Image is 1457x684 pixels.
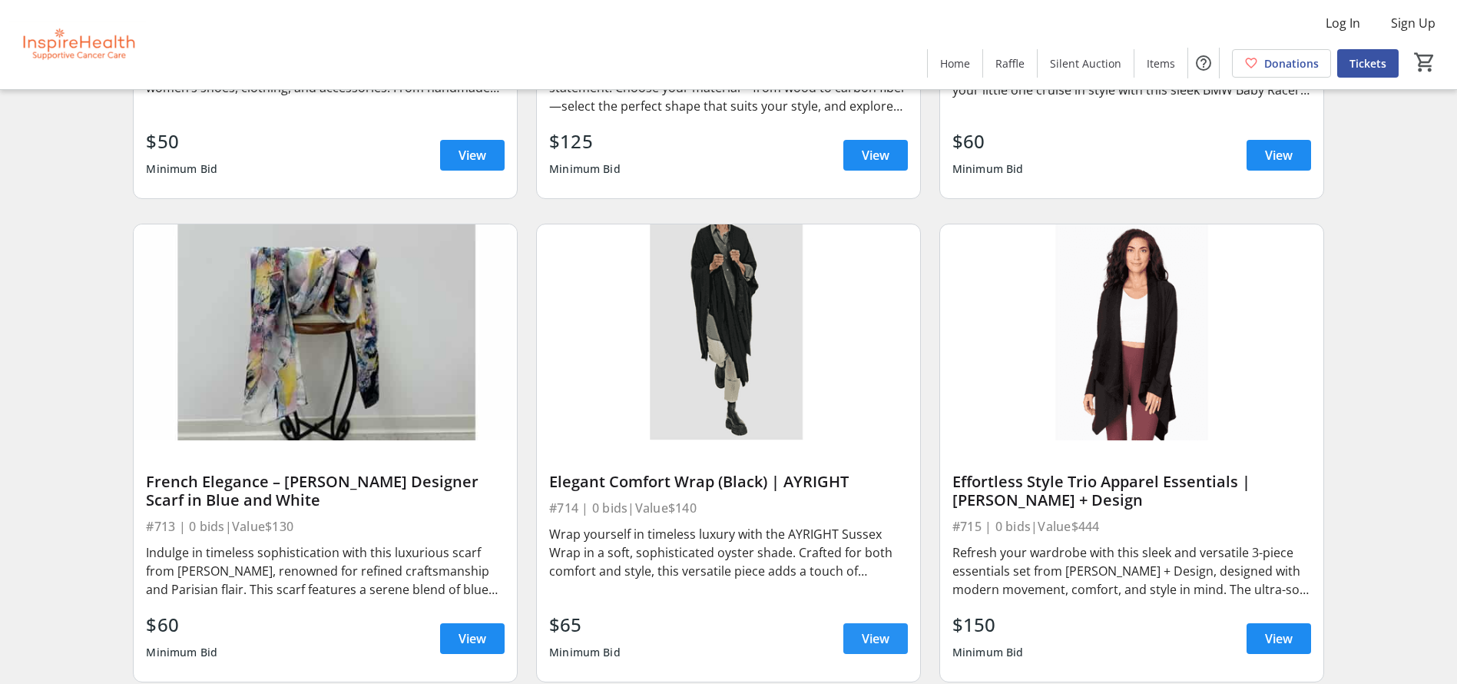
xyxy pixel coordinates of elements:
[1391,14,1435,32] span: Sign Up
[940,55,970,71] span: Home
[537,224,920,440] img: Elegant Comfort Wrap (Black) | AYRIGHT
[1050,55,1121,71] span: Silent Auction
[1134,49,1187,78] a: Items
[1265,146,1293,164] span: View
[549,639,621,666] div: Minimum Bid
[146,639,217,666] div: Minimum Bid
[1264,55,1319,71] span: Donations
[9,6,146,83] img: InspireHealth Supportive Cancer Care's Logo
[549,611,621,639] div: $65
[952,128,1024,155] div: $60
[146,611,217,639] div: $60
[1411,48,1439,76] button: Cart
[1265,629,1293,648] span: View
[952,473,1311,510] div: Effortless Style Trio Apparel Essentials | [PERSON_NAME] + Design
[843,140,908,171] a: View
[549,155,621,183] div: Minimum Bid
[862,146,889,164] span: View
[1313,11,1373,35] button: Log In
[549,525,908,580] div: Wrap yourself in timeless luxury with the AYRIGHT Sussex Wrap in a soft, sophisticated oyster sha...
[1247,140,1311,171] a: View
[134,224,517,440] img: French Elegance – Lise Charmel Designer Scarf in Blue and White
[146,473,505,510] div: French Elegance – [PERSON_NAME] Designer Scarf in Blue and White
[1188,48,1219,78] button: Help
[952,516,1311,537] div: #715 | 0 bids | Value $444
[983,49,1037,78] a: Raffle
[146,155,217,183] div: Minimum Bid
[928,49,982,78] a: Home
[549,128,621,155] div: $125
[843,623,908,654] a: View
[952,639,1024,666] div: Minimum Bid
[1247,623,1311,654] a: View
[1232,49,1331,78] a: Donations
[1147,55,1175,71] span: Items
[549,473,908,491] div: Elegant Comfort Wrap (Black) | AYRIGHT
[549,497,908,519] div: #714 | 0 bids | Value $140
[440,623,505,654] a: View
[1379,11,1448,35] button: Sign Up
[862,629,889,648] span: View
[952,611,1024,639] div: $150
[940,224,1323,440] img: Effortless Style Trio Apparel Essentials | Daub + Design
[459,629,486,648] span: View
[995,55,1025,71] span: Raffle
[952,543,1311,599] div: Refresh your wardrobe with this sleek and versatile 3-piece essentials set from [PERSON_NAME] + D...
[459,146,486,164] span: View
[1326,14,1360,32] span: Log In
[1038,49,1134,78] a: Silent Auction
[146,543,505,599] div: Indulge in timeless sophistication with this luxurious scarf from [PERSON_NAME], renowned for ref...
[440,140,505,171] a: View
[146,516,505,537] div: #713 | 0 bids | Value $130
[1349,55,1386,71] span: Tickets
[952,155,1024,183] div: Minimum Bid
[146,128,217,155] div: $50
[1337,49,1399,78] a: Tickets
